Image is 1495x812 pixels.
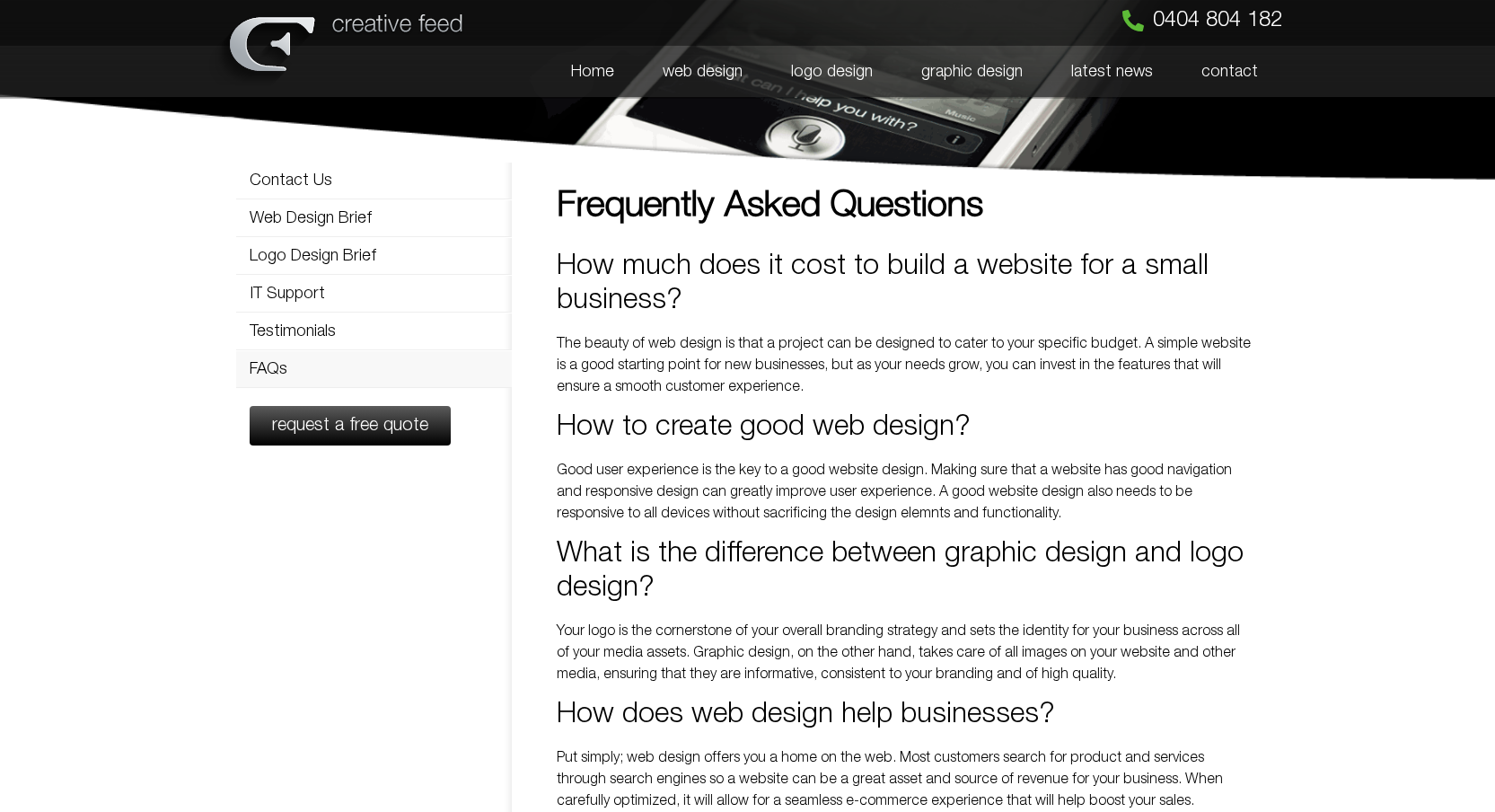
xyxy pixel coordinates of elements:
[557,333,1255,398] p: The beauty of web design is that a project can be designed to cater to your specific budget. A si...
[557,250,1255,319] h2: How much does it cost to build a website for a small business?
[272,417,428,435] span: request a free quote
[1047,46,1177,98] a: latest news
[557,698,1255,732] h2: How does web design help businesses?
[250,406,451,446] a: request a free quote
[478,46,1282,98] nav: Menu
[236,238,513,274] a: Logo Design Brief
[557,621,1255,685] p: Your logo is the cornerstone of your overall branding strategy and sets the identity for your bus...
[1122,10,1282,31] a: 0404 804 182
[897,46,1047,98] a: graphic design
[236,313,513,349] a: Testimonials
[557,537,1255,606] h2: What is the difference between graphic design and logo design?
[547,46,638,98] a: Home
[236,276,513,312] a: IT Support
[557,410,1255,445] h2: How to create good web design?
[767,46,897,98] a: logo design
[638,46,767,98] a: web design
[557,189,1255,225] h1: Frequently Asked Questions
[236,200,513,236] a: Web Design Brief
[1177,46,1282,98] a: contact
[557,460,1255,525] p: Good user experience is the key to a good website design. Making sure that a website has good nav...
[236,162,513,388] nav: Menu
[236,163,513,199] a: Contact Us
[236,351,513,387] a: FAQs
[557,747,1255,812] p: Put simply; web design offers you a home on the web. Most customers search for product and servic...
[1153,10,1282,31] span: 0404 804 182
